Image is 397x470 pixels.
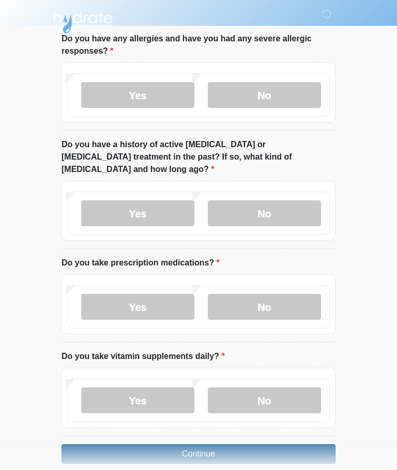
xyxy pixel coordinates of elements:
label: Yes [81,387,194,413]
label: No [208,82,321,108]
label: Yes [81,200,194,226]
label: Do you have a history of active [MEDICAL_DATA] or [MEDICAL_DATA] treatment in the past? If so, wh... [62,138,335,176]
label: No [208,387,321,413]
label: No [208,294,321,320]
label: Do you have any allergies and have you had any severe allergic responses? [62,33,335,57]
label: Do you take prescription medications? [62,257,220,269]
button: Continue [62,444,335,464]
label: No [208,200,321,226]
img: Hydrate IV Bar - Arcadia Logo [51,8,114,34]
label: Do you take vitamin supplements daily? [62,350,225,363]
label: Yes [81,82,194,108]
label: Yes [81,294,194,320]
